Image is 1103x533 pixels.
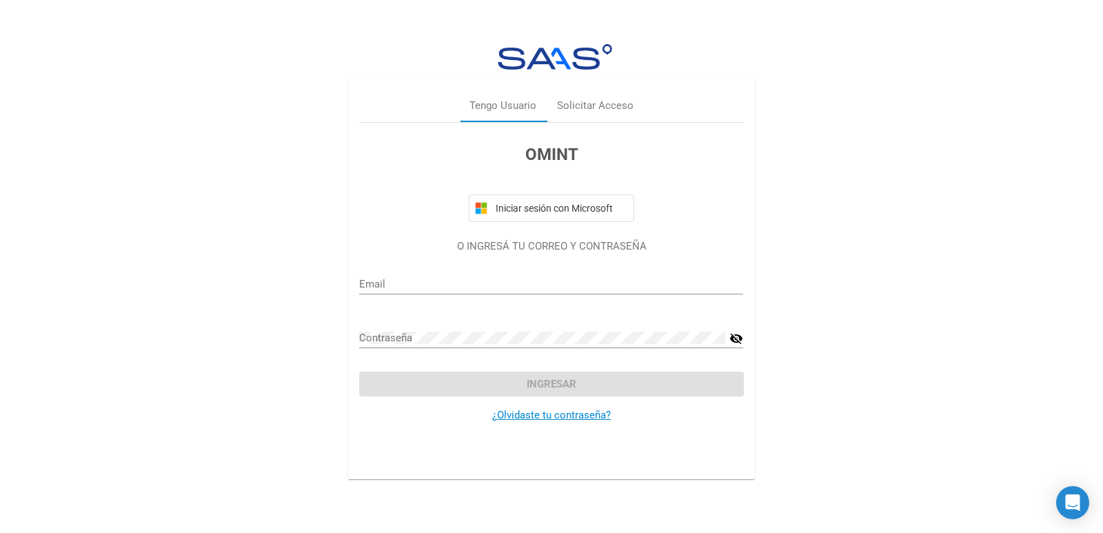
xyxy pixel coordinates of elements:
button: Ingresar [359,372,743,396]
h3: OMINT [359,142,743,167]
div: Open Intercom Messenger [1056,486,1089,519]
mat-icon: visibility_off [729,330,743,347]
span: Iniciar sesión con Microsoft [493,203,628,214]
span: Ingresar [527,378,576,390]
button: Iniciar sesión con Microsoft [469,194,634,222]
div: Solicitar Acceso [557,98,634,114]
a: ¿Olvidaste tu contraseña? [492,409,611,421]
div: Tengo Usuario [469,98,536,114]
p: O INGRESÁ TU CORREO Y CONTRASEÑA [359,239,743,254]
